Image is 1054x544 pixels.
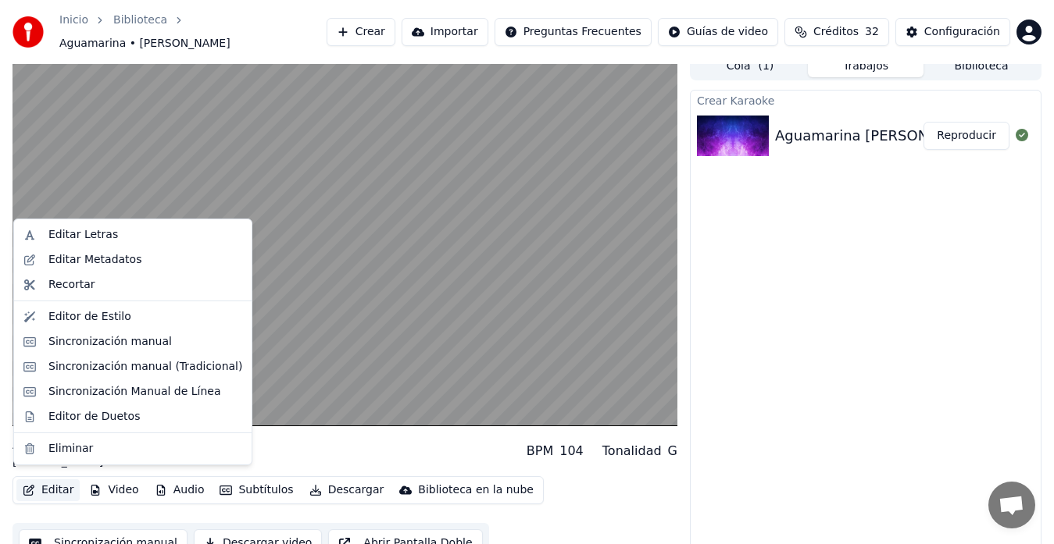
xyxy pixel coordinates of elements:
button: Cola [692,55,808,77]
div: Sincronización manual [48,334,172,350]
button: Audio [148,479,211,501]
button: Editar [16,479,80,501]
span: Créditos [813,24,859,40]
button: Subtítulos [213,479,299,501]
a: Inicio [59,12,88,28]
div: Editor de Duetos [48,409,140,425]
button: Preguntas Frecuentes [495,18,652,46]
div: Configuración [924,24,1000,40]
div: Crear Karaoke [691,91,1041,109]
div: 104 [559,442,584,460]
div: Chat abierto [988,482,1035,528]
img: youka [13,16,44,48]
span: 32 [865,24,879,40]
div: Sincronización manual (Tradicional) [48,359,242,375]
div: BPM [527,442,553,460]
button: Importar [402,18,488,46]
div: [PERSON_NAME] [13,454,108,470]
button: Configuración [895,18,1010,46]
button: Reproducir [924,122,1009,150]
div: Aguamarina [13,432,108,454]
button: Biblioteca [924,55,1039,77]
div: Biblioteca en la nube [418,482,534,498]
button: Guías de video [658,18,778,46]
div: Editar Metadatos [48,252,141,268]
div: Editar Letras [48,227,118,243]
button: Trabajos [808,55,924,77]
span: Aguamarina • [PERSON_NAME] [59,36,230,52]
a: Biblioteca [113,12,167,28]
nav: breadcrumb [59,12,327,52]
div: Aguamarina [PERSON_NAME] [775,125,982,147]
span: ( 1 ) [758,59,774,74]
div: Sincronización Manual de Línea [48,384,221,400]
div: Editor de Estilo [48,309,131,325]
button: Descargar [303,479,391,501]
div: Tonalidad [602,442,662,460]
div: Recortar [48,277,95,293]
button: Video [83,479,145,501]
div: G [668,442,677,460]
div: Eliminar [48,441,93,457]
button: Crear [327,18,395,46]
button: Créditos32 [784,18,889,46]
